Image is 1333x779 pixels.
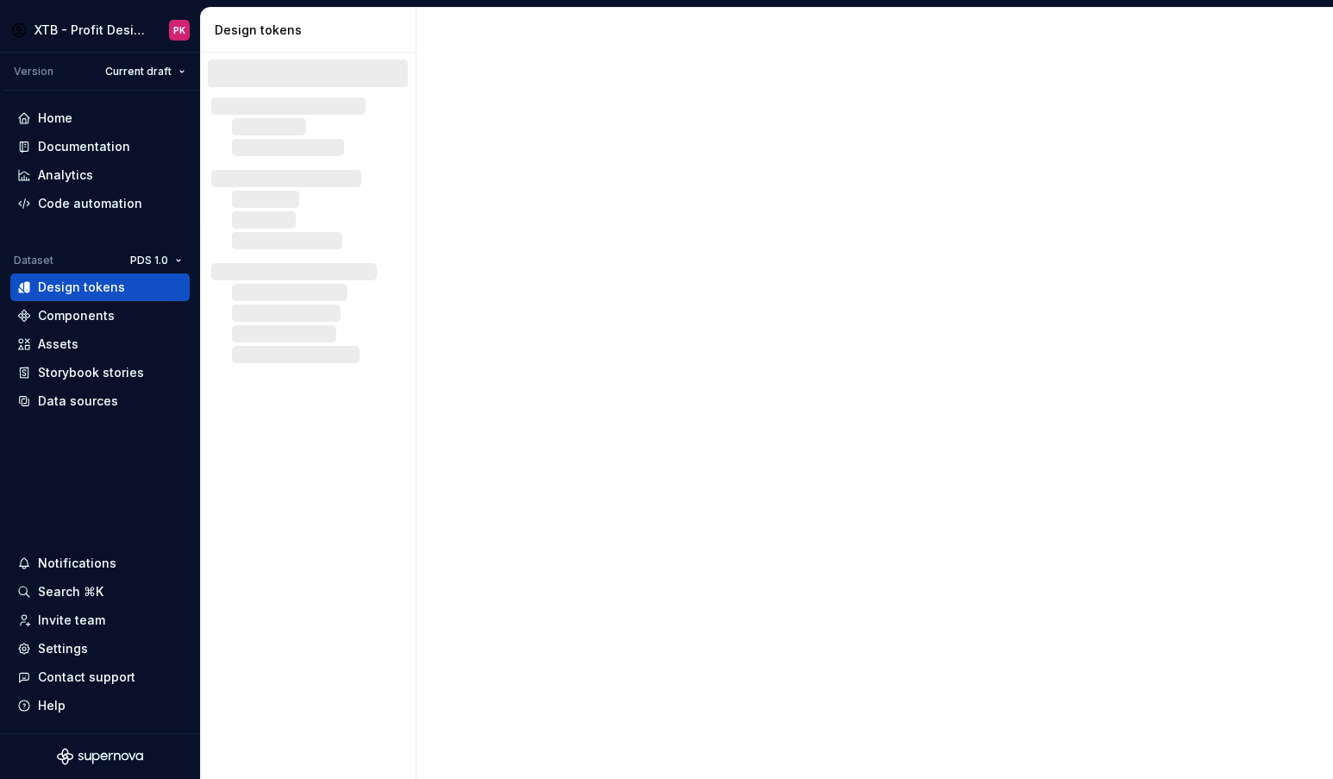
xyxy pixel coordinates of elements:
[38,612,105,629] div: Invite team
[130,254,168,267] span: PDS 1.0
[215,22,409,39] div: Design tokens
[10,161,190,189] a: Analytics
[38,279,125,296] div: Design tokens
[38,166,93,184] div: Analytics
[38,110,72,127] div: Home
[10,606,190,634] a: Invite team
[38,336,78,353] div: Assets
[173,23,185,37] div: PK
[57,748,143,765] svg: Supernova Logo
[122,248,190,273] button: PDS 1.0
[38,307,115,324] div: Components
[38,697,66,714] div: Help
[10,330,190,358] a: Assets
[10,578,190,606] button: Search ⌘K
[10,133,190,160] a: Documentation
[3,11,197,48] button: XTB - Profit Design SystemPK
[10,663,190,691] button: Contact support
[10,550,190,577] button: Notifications
[10,635,190,663] a: Settings
[10,692,190,719] button: Help
[105,65,172,79] span: Current draft
[38,138,130,155] div: Documentation
[14,254,53,267] div: Dataset
[10,359,190,386] a: Storybook stories
[10,387,190,415] a: Data sources
[34,22,145,39] div: XTB - Profit Design System
[38,364,144,381] div: Storybook stories
[38,583,103,600] div: Search ⌘K
[10,104,190,132] a: Home
[14,65,53,79] div: Version
[38,393,118,410] div: Data sources
[38,195,142,212] div: Code automation
[10,190,190,217] a: Code automation
[10,302,190,330] a: Components
[10,273,190,301] a: Design tokens
[97,60,193,84] button: Current draft
[38,555,116,572] div: Notifications
[38,669,135,686] div: Contact support
[38,640,88,657] div: Settings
